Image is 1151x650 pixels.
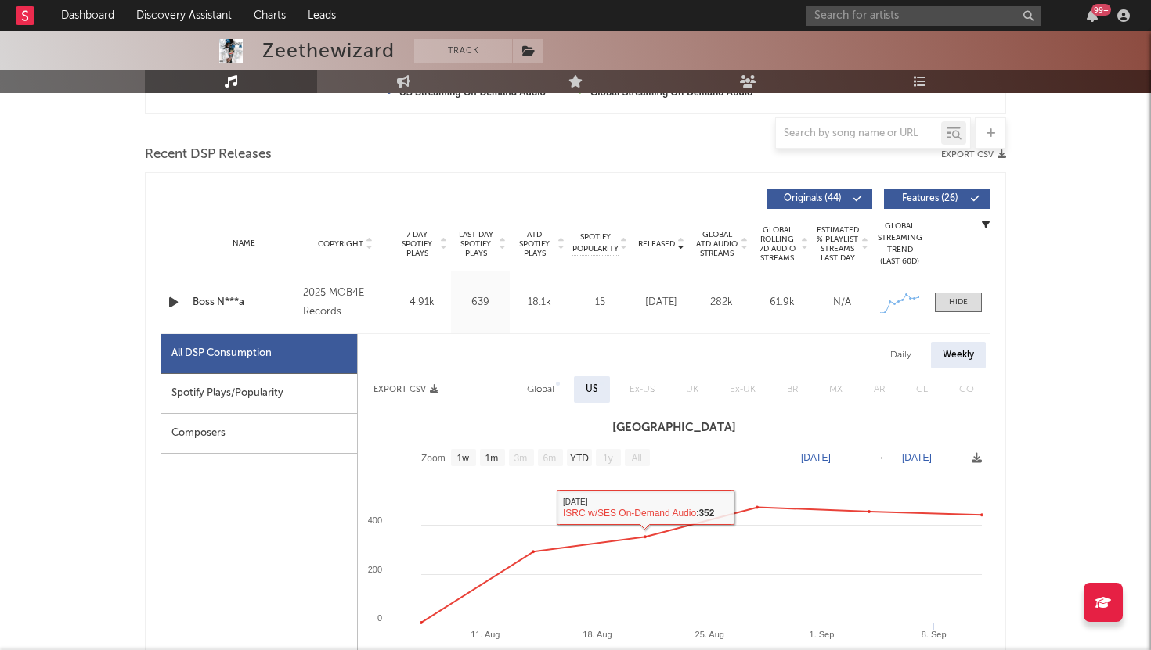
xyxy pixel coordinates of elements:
[884,189,990,209] button: Features(26)
[368,515,382,525] text: 400
[806,6,1041,26] input: Search for artists
[171,344,272,363] div: All DSP Consumption
[695,295,748,311] div: 282k
[572,232,619,255] span: Spotify Popularity
[816,225,859,263] span: Estimated % Playlist Streams Last Day
[421,453,446,464] text: Zoom
[902,452,932,463] text: [DATE]
[303,284,388,321] div: 2025 MOB4E Records
[527,380,554,399] div: Global
[161,414,357,454] div: Composers
[262,39,395,63] div: Zeethewizard
[373,385,438,394] button: Export CSV
[485,453,499,464] text: 1m
[876,221,923,268] div: Global Streaming Trend (Last 60D)
[776,127,941,140] input: Search by song name or URL
[161,334,357,374] div: All DSP Consumption
[922,630,947,639] text: 8. Sep
[638,239,675,249] span: Released
[457,453,470,464] text: 1w
[377,613,382,623] text: 0
[894,194,966,203] span: Features ( 26 )
[471,630,500,639] text: 11. Aug
[1087,9,1098,22] button: 99+
[145,145,272,164] span: Recent DSP Releases
[756,225,799,263] span: Global Rolling 7D Audio Streams
[801,452,831,463] text: [DATE]
[543,453,557,464] text: 6m
[514,295,565,311] div: 18.1k
[583,630,612,639] text: 18. Aug
[570,453,589,464] text: YTD
[695,630,724,639] text: 25. Aug
[586,380,598,399] div: US
[1091,4,1111,16] div: 99 +
[631,453,641,464] text: All
[875,452,885,463] text: →
[396,295,447,311] div: 4.91k
[414,39,512,63] button: Track
[695,230,738,258] span: Global ATD Audio Streams
[358,418,990,437] h3: [GEOGRAPHIC_DATA]
[318,239,363,249] span: Copyright
[514,453,528,464] text: 3m
[455,230,496,258] span: Last Day Spotify Plays
[514,230,555,258] span: ATD Spotify Plays
[161,374,357,414] div: Spotify Plays/Popularity
[941,150,1006,160] button: Export CSV
[193,238,295,250] div: Name
[756,295,808,311] div: 61.9k
[931,342,986,368] div: Weekly
[455,295,506,311] div: 639
[635,295,687,311] div: [DATE]
[572,295,627,311] div: 15
[368,565,382,574] text: 200
[603,453,613,464] text: 1y
[396,230,438,258] span: 7 Day Spotify Plays
[777,194,849,203] span: Originals ( 44 )
[810,630,835,639] text: 1. Sep
[816,295,868,311] div: N/A
[767,189,872,209] button: Originals(44)
[879,342,923,368] div: Daily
